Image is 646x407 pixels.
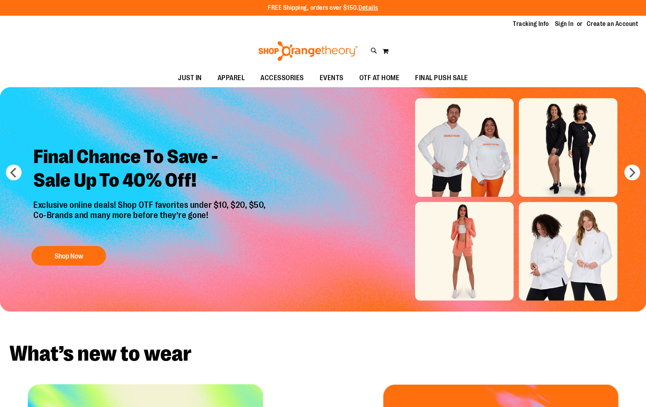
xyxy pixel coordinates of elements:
[320,69,344,87] span: EVENTS
[268,4,378,13] p: FREE Shipping, orders over $150.
[359,69,400,87] span: OTF AT HOME
[27,139,274,200] h2: Final Chance To Save - Sale Up To 40% Off!
[178,69,202,87] span: JUST IN
[260,69,304,87] span: ACCESSORIES
[27,139,274,270] a: Final Chance To Save -Sale Up To 40% Off! Exclusive online deals! Shop OTF favorites under $10, $...
[31,246,106,266] button: Shop Now
[257,41,359,61] img: Shop Orangetheory
[359,4,378,11] a: Details
[415,69,468,87] span: FINAL PUSH SALE
[555,20,574,28] a: Sign In
[513,20,549,28] a: Tracking Info
[27,200,274,238] p: Exclusive online deals! Shop OTF favorites under $10, $20, $50, Co-Brands and many more before th...
[218,69,245,87] span: APPAREL
[587,20,639,28] a: Create an Account
[624,165,640,180] button: next
[6,165,22,180] button: prev
[9,343,637,365] h2: What’s new to wear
